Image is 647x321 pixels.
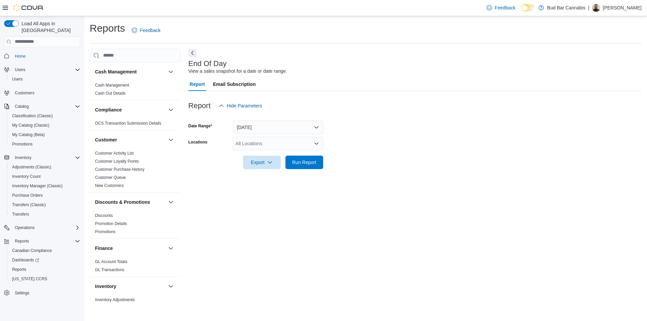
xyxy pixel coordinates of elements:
[7,172,83,181] button: Inventory Count
[9,140,35,148] a: Promotions
[9,131,80,139] span: My Catalog (Beta)
[95,91,126,96] a: Cash Out Details
[12,102,80,110] span: Catalog
[9,275,80,283] span: Washington CCRS
[603,4,642,12] p: [PERSON_NAME]
[15,238,29,244] span: Reports
[12,288,80,297] span: Settings
[95,297,135,302] span: Inventory Adjustments
[95,106,122,113] h3: Compliance
[90,258,180,277] div: Finance
[129,24,163,37] a: Feedback
[9,121,52,129] a: My Catalog (Classic)
[1,288,83,297] button: Settings
[12,89,37,97] a: Customers
[95,213,113,218] a: Discounts
[15,155,31,160] span: Inventory
[90,212,180,238] div: Discounts & Promotions
[12,257,39,263] span: Dashboards
[9,182,80,190] span: Inventory Manager (Classic)
[547,4,586,12] p: Bud Bar Cannabis
[9,256,80,264] span: Dashboards
[9,131,48,139] a: My Catalog (Beta)
[15,290,29,296] span: Settings
[9,112,80,120] span: Classification (Classic)
[95,83,129,88] a: Cash Management
[1,223,83,232] button: Operations
[12,102,31,110] button: Catalog
[12,276,47,282] span: [US_STATE] CCRS
[12,154,80,162] span: Inventory
[95,245,113,252] h3: Finance
[167,198,175,206] button: Discounts & Promotions
[7,200,83,210] button: Transfers (Classic)
[95,183,124,188] a: New Customers
[484,1,518,14] a: Feedback
[7,139,83,149] button: Promotions
[95,159,139,164] a: Customer Loyalty Points
[9,247,80,255] span: Canadian Compliance
[588,4,589,12] p: |
[12,248,52,253] span: Canadian Compliance
[95,259,127,264] span: GL Account Totals
[12,123,50,128] span: My Catalog (Classic)
[12,202,46,207] span: Transfers (Classic)
[95,136,117,143] h3: Customer
[95,267,124,272] a: GL Transactions
[188,49,196,57] button: Next
[9,201,80,209] span: Transfers (Classic)
[188,139,208,145] label: Locations
[247,156,277,169] span: Export
[9,182,65,190] a: Inventory Manager (Classic)
[9,275,50,283] a: [US_STATE] CCRS
[9,172,43,181] a: Inventory Count
[12,164,51,170] span: Adjustments (Classic)
[190,77,205,91] span: Report
[95,259,127,264] a: GL Account Totals
[9,265,80,274] span: Reports
[90,22,125,35] h1: Reports
[95,221,127,226] span: Promotion Details
[15,90,34,96] span: Customers
[12,237,32,245] button: Reports
[9,210,80,218] span: Transfers
[167,68,175,76] button: Cash Management
[7,130,83,139] button: My Catalog (Beta)
[12,52,28,60] a: Home
[9,121,80,129] span: My Catalog (Classic)
[12,113,53,119] span: Classification (Classic)
[9,75,25,83] a: Users
[521,4,535,11] input: Dark Mode
[12,224,80,232] span: Operations
[167,244,175,252] button: Finance
[7,111,83,121] button: Classification (Classic)
[12,141,33,147] span: Promotions
[95,121,161,126] span: OCS Transaction Submission Details
[9,163,54,171] a: Adjustments (Classic)
[7,274,83,284] button: [US_STATE] CCRS
[95,297,135,302] a: Inventory Adjustments
[9,191,45,199] a: Purchase Orders
[15,67,25,72] span: Users
[95,136,165,143] button: Customer
[95,68,137,75] h3: Cash Management
[95,199,165,205] button: Discounts & Promotions
[95,229,116,234] a: Promotions
[95,175,126,180] a: Customer Queue
[9,172,80,181] span: Inventory Count
[188,123,212,129] label: Date Range
[216,99,265,113] button: Hide Parameters
[95,199,150,205] h3: Discounts & Promotions
[95,151,134,156] a: Customer Activity List
[12,193,43,198] span: Purchase Orders
[90,81,180,100] div: Cash Management
[7,191,83,200] button: Purchase Orders
[7,181,83,191] button: Inventory Manager (Classic)
[7,74,83,84] button: Users
[592,4,600,12] div: Eric C
[1,236,83,246] button: Reports
[167,282,175,290] button: Inventory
